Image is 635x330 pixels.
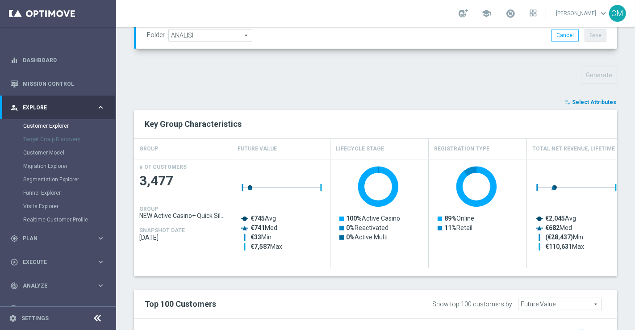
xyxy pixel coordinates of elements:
div: Dashboard [10,48,105,72]
text: Active Casino [346,215,400,222]
button: gps_fixed Plan keyboard_arrow_right [10,235,105,242]
tspan: €682 [545,224,560,231]
tspan: €2,045 [545,215,565,222]
h4: # OF CUSTOMERS [139,164,187,170]
h4: SNAPSHOT DATE [139,227,185,234]
tspan: 0% [346,234,355,241]
div: Press SPACE to select this row. [134,159,232,268]
text: Avg [251,215,276,222]
h4: Total Net Revenue, Lifetime [532,141,615,157]
h2: Top 100 Customers [145,299,409,309]
a: Visits Explorer [23,203,93,210]
text: Max [545,243,584,250]
text: Med [251,224,277,231]
button: playlist_add_check Select Attributes [564,97,617,107]
tspan: €110,631 [545,243,572,250]
text: Min [251,234,272,241]
i: playlist_add_check [564,99,571,105]
span: Explore [23,105,96,110]
text: Reactivated [346,224,389,231]
button: Save [585,29,606,42]
a: Settings [21,316,49,321]
div: Customer Model [23,146,115,159]
div: Plan [10,234,96,242]
div: Target Group Discovery [23,133,115,146]
i: play_circle_outline [10,258,18,266]
button: track_changes Analyze keyboard_arrow_right [10,282,105,289]
a: Segmentation Explorer [23,176,93,183]
a: Dashboard [23,48,105,72]
a: Mission Control [23,72,105,96]
span: Plan [23,236,96,241]
a: Customer Model [23,149,93,156]
div: Funnel Explorer [23,186,115,200]
div: Data Studio [10,305,96,313]
text: Max [251,243,282,250]
span: NEW Active Casino+ Quick Silver (no early e risk) CONTA SOLO LOGIN [139,212,227,219]
span: Execute [23,259,96,265]
div: Show top 100 customers by [432,301,512,308]
span: Select Attributes [572,99,616,105]
text: Online [444,215,474,222]
tspan: €741 [251,224,265,231]
div: Execute [10,258,96,266]
div: Visits Explorer [23,200,115,213]
i: keyboard_arrow_right [96,281,105,290]
div: Mission Control [10,72,105,96]
div: Migration Explorer [23,159,115,173]
button: Data Studio keyboard_arrow_right [10,306,105,313]
i: gps_fixed [10,234,18,242]
h4: Registration Type [434,141,489,157]
span: school [481,8,491,18]
a: Funnel Explorer [23,189,93,196]
a: Migration Explorer [23,163,93,170]
button: Cancel [551,29,579,42]
tspan: €33 [251,234,261,241]
text: Med [545,224,572,231]
i: keyboard_arrow_right [96,103,105,112]
h4: Future Value [238,141,277,157]
h4: GROUP [139,141,158,157]
text: Avg [545,215,576,222]
a: Customer Explorer [23,122,93,129]
h4: Lifecycle Stage [336,141,384,157]
i: settings [9,314,17,322]
div: person_search Explore keyboard_arrow_right [10,104,105,111]
i: person_search [10,104,18,112]
tspan: €7,587 [251,243,270,250]
label: Folder [147,31,165,39]
button: Mission Control [10,80,105,88]
i: keyboard_arrow_right [96,258,105,266]
text: Retail [444,224,472,231]
text: Min [545,234,583,241]
text: Active Multi [346,234,388,241]
span: 3,477 [139,172,227,190]
h2: Key Group Characteristics [145,119,606,129]
div: CM [609,5,626,22]
div: Analyze [10,282,96,290]
span: Analyze [23,283,96,288]
button: equalizer Dashboard [10,57,105,64]
tspan: 11% [444,224,456,231]
div: Explore [10,104,96,112]
tspan: €745 [251,215,265,222]
div: Segmentation Explorer [23,173,115,186]
h4: GROUP [139,206,158,212]
div: Realtime Customer Profile [23,213,115,226]
button: play_circle_outline Execute keyboard_arrow_right [10,259,105,266]
a: [PERSON_NAME]keyboard_arrow_down [555,7,609,20]
tspan: 100% [346,215,362,222]
tspan: (€28,437) [545,234,573,241]
i: keyboard_arrow_right [96,234,105,242]
tspan: 89% [444,215,456,222]
i: keyboard_arrow_right [96,305,105,313]
div: Customer Explorer [23,119,115,133]
span: 2025-10-14 [139,234,227,241]
i: equalizer [10,56,18,64]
